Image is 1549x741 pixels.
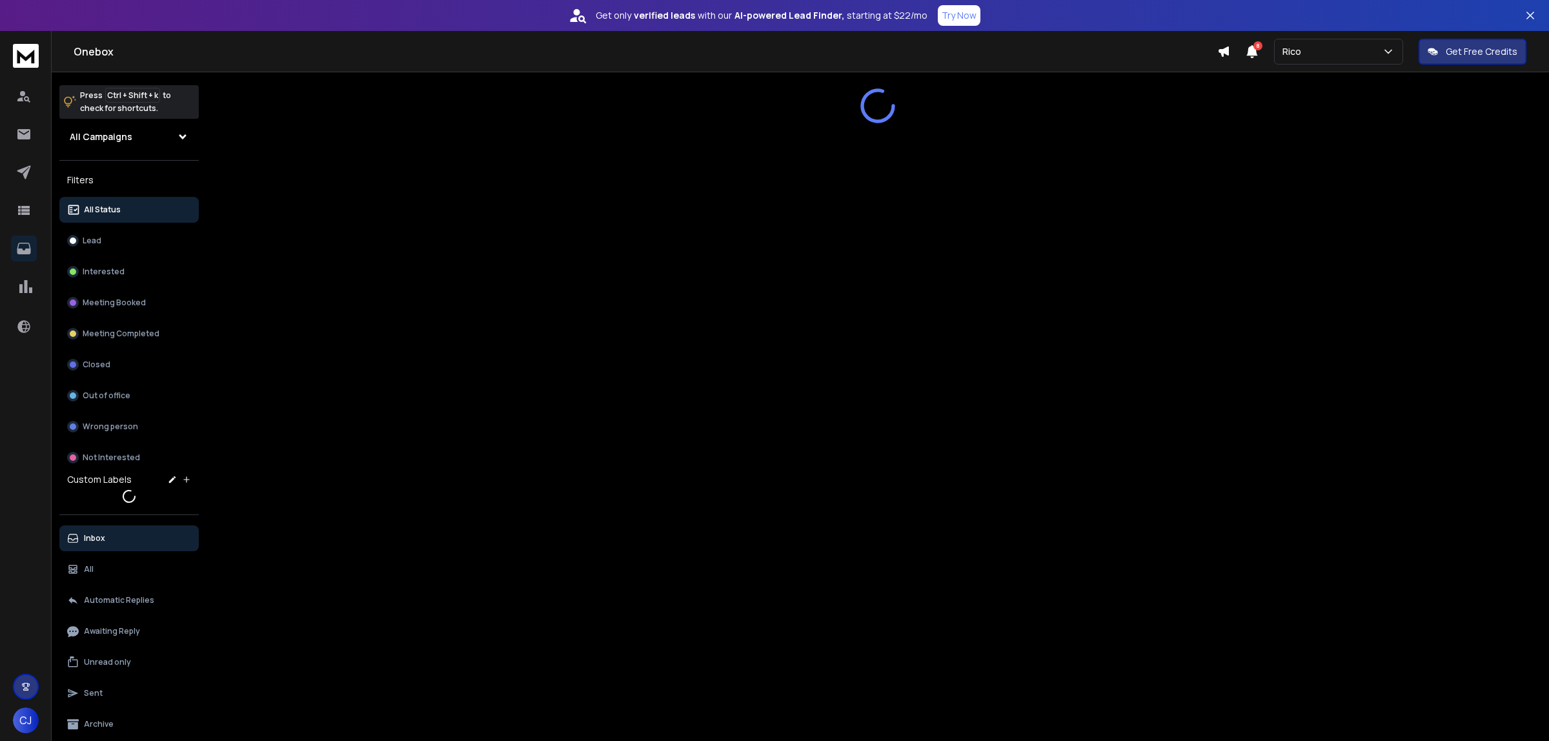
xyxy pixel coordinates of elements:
p: Interested [83,267,125,277]
button: All Status [59,197,199,223]
p: Get only with our starting at $22/mo [596,9,927,22]
p: Inbox [84,533,105,543]
span: Ctrl + Shift + k [105,88,160,103]
strong: AI-powered Lead Finder, [734,9,844,22]
p: All Status [84,205,121,215]
button: Lead [59,228,199,254]
button: Get Free Credits [1419,39,1526,65]
p: Meeting Completed [83,329,159,339]
p: Awaiting Reply [84,626,140,636]
button: Not Interested [59,445,199,471]
span: 8 [1253,41,1262,50]
p: Not Interested [83,452,140,463]
h1: All Campaigns [70,130,132,143]
p: Closed [83,360,110,370]
p: Meeting Booked [83,298,146,308]
button: Out of office [59,383,199,409]
button: Try Now [938,5,980,26]
button: Unread only [59,649,199,675]
p: Lead [83,236,101,246]
button: Meeting Booked [59,290,199,316]
button: CJ [13,707,39,733]
p: Unread only [84,657,131,667]
p: Automatic Replies [84,595,154,605]
button: Automatic Replies [59,587,199,613]
button: Archive [59,711,199,737]
button: Sent [59,680,199,706]
img: logo [13,44,39,68]
button: All Campaigns [59,124,199,150]
h1: Onebox [74,44,1217,59]
p: Sent [84,688,103,698]
p: Get Free Credits [1446,45,1517,58]
button: Inbox [59,525,199,551]
p: Out of office [83,391,130,401]
p: Archive [84,719,114,729]
button: Awaiting Reply [59,618,199,644]
h3: Custom Labels [67,473,132,486]
strong: verified leads [634,9,695,22]
h3: Filters [59,171,199,189]
p: Try Now [942,9,977,22]
p: Wrong person [83,421,138,432]
button: Meeting Completed [59,321,199,347]
p: Press to check for shortcuts. [80,89,171,115]
button: All [59,556,199,582]
button: Interested [59,259,199,285]
button: Closed [59,352,199,378]
p: Rico [1282,45,1306,58]
button: Wrong person [59,414,199,440]
p: All [84,564,94,574]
